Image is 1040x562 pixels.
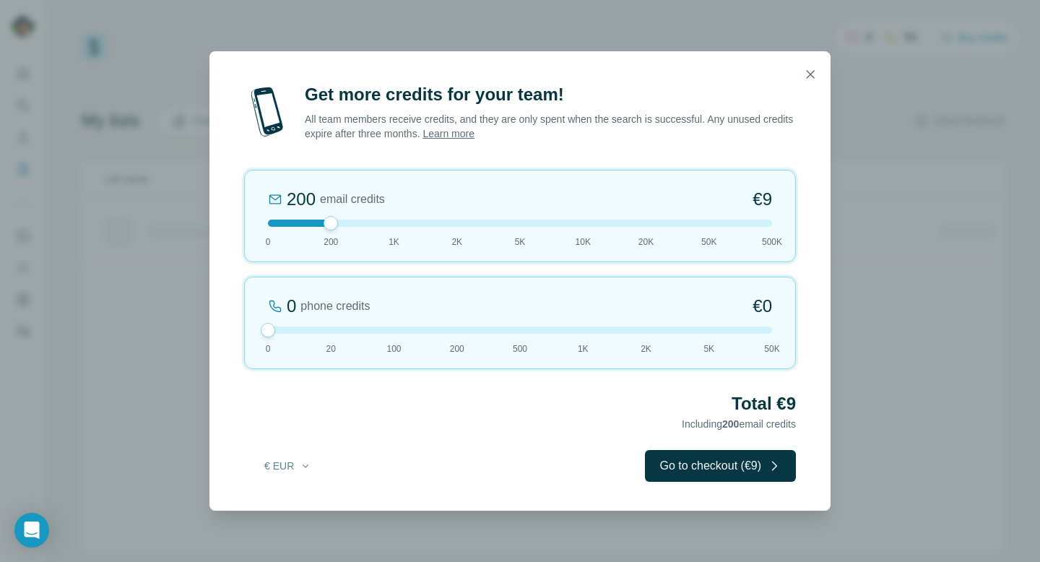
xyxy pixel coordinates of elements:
span: email credits [320,191,385,208]
span: €9 [753,188,772,211]
a: Learn more [422,128,474,139]
span: 50K [701,235,716,248]
span: 5K [703,342,714,355]
span: 100 [386,342,401,355]
span: 2K [641,342,651,355]
div: Open Intercom Messenger [14,513,49,548]
span: Including email credits [682,418,796,430]
span: 0 [266,235,271,248]
span: 5K [515,235,526,248]
span: €0 [753,295,772,318]
img: mobile-phone [244,83,290,141]
span: 20K [638,235,654,248]
span: 200 [450,342,464,355]
h2: Total €9 [244,392,796,415]
span: phone credits [300,298,370,315]
span: 1K [578,342,589,355]
span: 200 [722,418,739,430]
span: 500K [762,235,782,248]
div: 0 [287,295,296,318]
p: All team members receive credits, and they are only spent when the search is successful. Any unus... [305,112,796,141]
span: 2K [451,235,462,248]
span: 0 [266,342,271,355]
span: 20 [326,342,336,355]
span: 200 [324,235,338,248]
span: 1K [389,235,399,248]
span: 10K [576,235,591,248]
div: 200 [287,188,316,211]
button: € EUR [254,453,321,479]
span: 500 [513,342,527,355]
span: 50K [764,342,779,355]
button: Go to checkout (€9) [645,450,796,482]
